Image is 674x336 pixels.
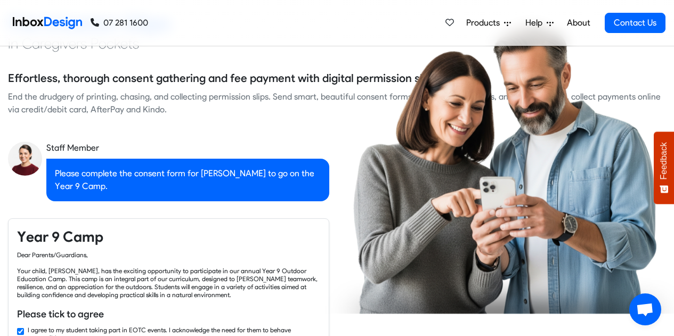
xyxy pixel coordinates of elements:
[605,13,665,33] a: Contact Us
[17,251,320,299] div: Dear Parents/Guardians, Your child, [PERSON_NAME], has the exciting opportunity to participate in...
[521,12,558,34] a: Help
[659,142,669,179] span: Feedback
[629,293,661,325] div: 开放式聊天
[17,307,320,321] h6: Please tick to agree
[91,17,148,29] a: 07 281 1600
[466,17,504,29] span: Products
[8,91,666,116] div: End the drudgery of printing, chasing, and collecting permission slips. Send smart, beautiful con...
[8,70,437,86] h5: Effortless, thorough consent gathering and fee payment with digital permission slips
[46,142,329,154] div: Staff Member
[17,227,320,247] h4: Year 9 Camp
[46,159,329,201] div: Please complete the consent form for [PERSON_NAME] to go on the Year 9 Camp.
[462,12,515,34] a: Products
[525,17,547,29] span: Help
[8,142,42,176] img: staff_avatar.png
[564,12,593,34] a: About
[654,132,674,204] button: Feedback - Show survey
